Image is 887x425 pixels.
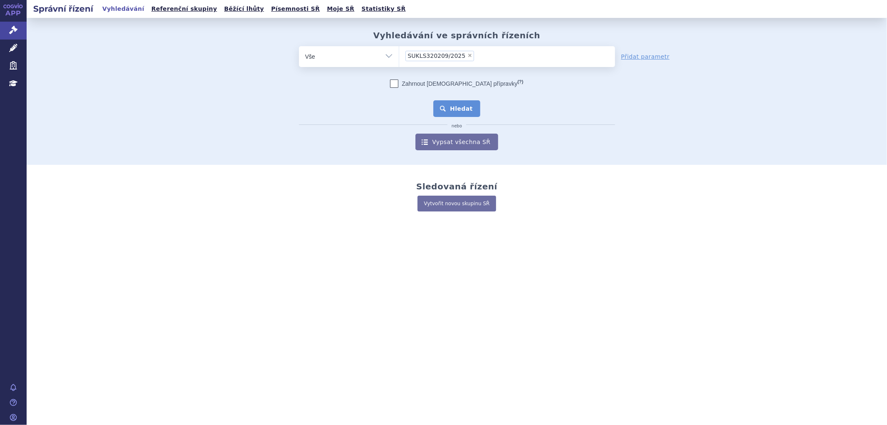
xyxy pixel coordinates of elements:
[27,3,100,15] h2: Správní řízení
[418,196,496,211] a: Vytvořit novou skupinu SŘ
[408,53,466,59] span: SUKLS320209/2025
[390,80,523,88] label: Zahrnout [DEMOGRAPHIC_DATA] přípravky
[269,3,322,15] a: Písemnosti SŘ
[149,3,220,15] a: Referenční skupiny
[359,3,408,15] a: Statistiky SŘ
[433,100,480,117] button: Hledat
[447,124,466,129] i: nebo
[222,3,267,15] a: Běžící lhůty
[100,3,147,15] a: Vyhledávání
[517,79,523,85] abbr: (?)
[373,30,541,40] h2: Vyhledávání ve správních řízeních
[467,53,472,58] span: ×
[324,3,357,15] a: Moje SŘ
[621,52,670,61] a: Přidat parametr
[477,50,481,61] input: SUKLS320209/2025
[415,134,498,150] a: Vypsat všechna SŘ
[416,181,497,191] h2: Sledovaná řízení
